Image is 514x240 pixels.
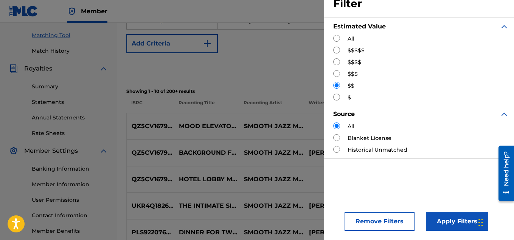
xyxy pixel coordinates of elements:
[9,64,18,73] img: Royalties
[67,7,76,16] img: Top Rightsholder
[478,211,483,234] div: Przeciągnij
[32,47,108,55] a: Match History
[476,204,514,240] div: Widżet czatu
[304,99,369,113] p: Writer(s)
[239,228,304,237] p: SMOOTH JAZZ MUSIC ACADEMY
[348,146,407,154] label: Historical Unmatched
[348,35,354,43] label: All
[126,99,173,113] p: ISRC
[348,122,354,130] label: All
[32,212,108,220] a: Contact Information
[174,148,239,157] p: BACKGROUND FOR WORKING IN OFFICE
[32,129,108,137] a: Rate Sheets
[127,148,174,157] p: QZ5CV1679948
[9,6,38,17] img: MLC Logo
[81,7,107,16] span: Member
[239,175,304,184] p: SMOOTH JAZZ MUSIC ACADEMY
[500,110,509,119] img: expand
[345,212,415,231] button: Remove Filters
[348,47,365,55] label: $$$$$
[333,23,386,30] strong: Estimated Value
[24,146,78,155] span: Member Settings
[99,146,108,155] img: expand
[493,143,514,204] iframe: Resource Center
[304,201,369,210] p: [PERSON_NAME]
[348,82,354,90] label: $$
[239,148,304,157] p: SMOOTH JAZZ MUSIC ACADEMY
[239,201,304,210] p: SMOOTH JAZZ MUSIC ACADEMY
[239,99,304,113] p: Recording Artist
[304,148,369,157] p: [PERSON_NAME], NIEZNANY
[426,212,488,231] button: Apply Filters
[174,228,239,237] p: DINNER FOR TWO – REMEMBER LOUNGE MUSIC
[174,201,239,210] p: THE INTIMATE SIDE OF [US_STATE]
[127,175,174,184] p: QZ5CV1679938
[127,228,174,237] p: PLS922076701
[9,146,18,155] img: Member Settings
[32,165,108,173] a: Banking Information
[126,34,218,53] button: Add Criteria
[348,134,391,142] label: Blanket License
[173,99,238,113] p: Recording Title
[348,94,351,102] label: $
[24,64,52,73] span: Royalties
[333,110,355,118] strong: Source
[174,122,239,131] p: MOOD ELEVATOR SOUNDS
[239,122,304,131] p: SMOOTH JAZZ MUSIC ACADEMY
[99,64,108,73] img: expand
[32,196,108,204] a: User Permissions
[32,83,108,91] a: Summary
[174,175,239,184] p: HOTEL LOBBY MUSIC
[476,204,514,240] iframe: Chat Widget
[32,98,108,106] a: Statements
[126,88,505,95] p: Showing 1 - 10 of 200+ results
[127,201,174,210] p: UKR4Q1826676
[32,31,108,39] a: Matching Tool
[32,180,108,188] a: Member Information
[304,228,369,237] p: [PERSON_NAME]
[203,39,212,48] img: 9d2ae6d4665cec9f34b9.svg
[32,227,108,235] a: Member Benefits
[500,22,509,31] img: expand
[348,58,361,66] label: $$$$
[127,122,174,131] p: QZ5CV1679936
[348,70,358,78] label: $$$
[32,114,108,122] a: Annual Statements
